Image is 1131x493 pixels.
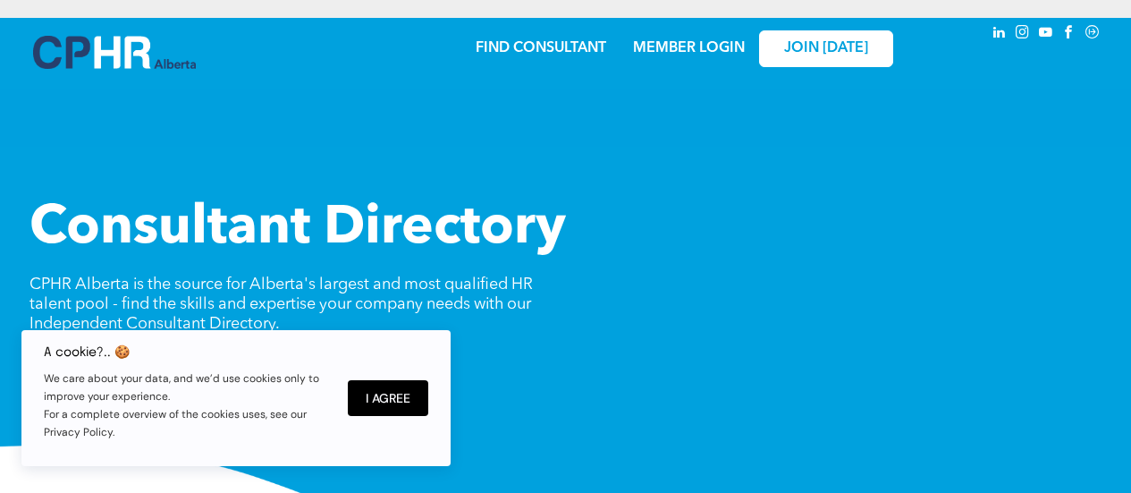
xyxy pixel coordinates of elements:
a: JOIN [DATE] [759,30,893,67]
button: I Agree [348,380,428,416]
a: instagram [1013,22,1033,47]
span: Consultant Directory [30,202,566,256]
h6: A cookie?.. 🍪 [44,344,330,359]
a: youtube [1036,22,1056,47]
p: We care about your data, and we’d use cookies only to improve your experience. For a complete ove... [44,370,330,441]
img: A blue and white logo for cp alberta [33,36,196,69]
span: JOIN [DATE] [784,40,868,57]
span: CPHR Alberta is the source for Alberta's largest and most qualified HR talent pool - find the ski... [30,276,533,332]
a: linkedin [990,22,1009,47]
a: FIND CONSULTANT [476,41,606,55]
a: facebook [1059,22,1079,47]
a: MEMBER LOGIN [633,41,745,55]
a: Social network [1083,22,1102,47]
